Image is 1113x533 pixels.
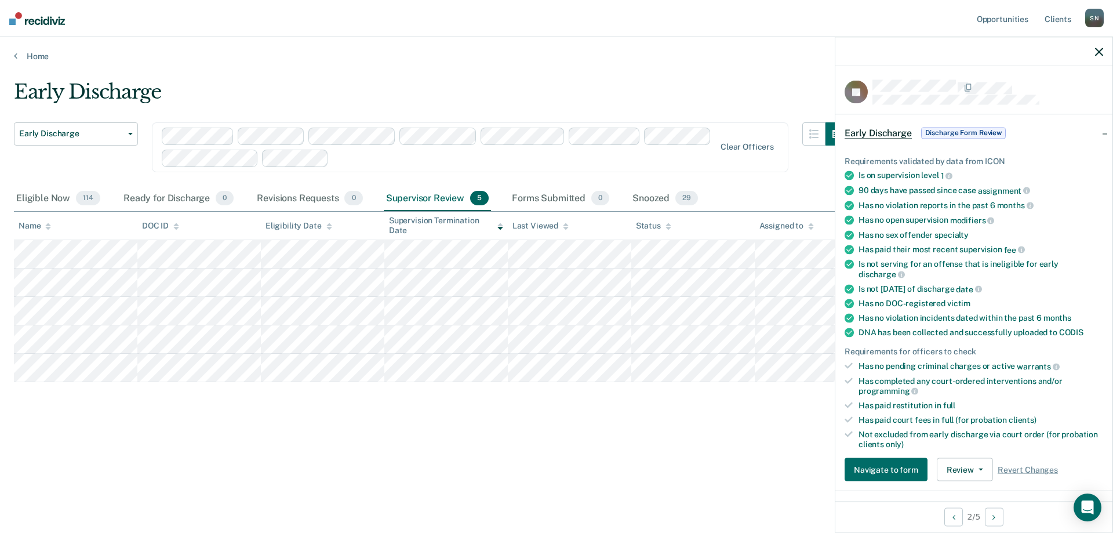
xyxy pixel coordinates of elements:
[759,221,814,231] div: Assigned to
[921,127,1006,139] span: Discharge Form Review
[265,221,332,231] div: Eligibility Date
[19,129,123,139] span: Early Discharge
[142,221,179,231] div: DOC ID
[675,191,698,206] span: 29
[835,501,1112,532] div: 2 / 5
[950,216,995,225] span: modifiers
[859,270,905,279] span: discharge
[510,186,612,212] div: Forms Submitted
[470,191,489,206] span: 5
[835,114,1112,151] div: Early DischargeDischarge Form Review
[216,191,234,206] span: 0
[1043,313,1071,322] span: months
[859,415,1103,425] div: Has paid court fees in full (for probation
[859,429,1103,449] div: Not excluded from early discharge via court order (for probation clients
[859,259,1103,279] div: Is not serving for an offense that is ineligible for early
[845,458,927,481] button: Navigate to form
[859,313,1103,323] div: Has no violation incidents dated within the past 6
[636,221,671,231] div: Status
[934,230,969,239] span: specialty
[1085,9,1104,27] div: S N
[859,361,1103,372] div: Has no pending criminal charges or active
[859,186,1103,196] div: 90 days have passed since case
[944,507,963,526] button: Previous Opportunity
[859,284,1103,294] div: Is not [DATE] of discharge
[1004,245,1025,254] span: fee
[14,80,849,113] div: Early Discharge
[859,200,1103,211] div: Has no violation reports in the past 6
[721,142,774,152] div: Clear officers
[1074,494,1101,521] div: Open Intercom Messenger
[512,221,569,231] div: Last Viewed
[859,171,1103,181] div: Is on supervision level
[76,191,100,206] span: 114
[937,458,993,481] button: Review
[630,186,700,212] div: Snoozed
[947,299,970,308] span: victim
[941,171,953,180] span: 1
[886,439,904,448] span: only)
[859,376,1103,396] div: Has completed any court-ordered interventions and/or
[845,458,932,481] a: Navigate to form
[859,299,1103,309] div: Has no DOC-registered
[985,507,1003,526] button: Next Opportunity
[1017,362,1060,371] span: warrants
[591,191,609,206] span: 0
[956,284,981,293] span: date
[845,347,1103,357] div: Requirements for officers to check
[859,401,1103,411] div: Has paid restitution in
[1009,415,1036,425] span: clients)
[859,386,918,396] span: programming
[389,216,503,235] div: Supervision Termination Date
[9,12,65,25] img: Recidiviz
[19,221,51,231] div: Name
[254,186,365,212] div: Revisions Requests
[859,230,1103,240] div: Has no sex offender
[14,186,103,212] div: Eligible Now
[14,51,1099,61] a: Home
[845,127,912,139] span: Early Discharge
[845,156,1103,166] div: Requirements validated by data from ICON
[384,186,492,212] div: Supervisor Review
[943,401,955,410] span: full
[859,244,1103,255] div: Has paid their most recent supervision
[121,186,236,212] div: Ready for Discharge
[997,201,1034,210] span: months
[344,191,362,206] span: 0
[859,215,1103,226] div: Has no open supervision
[1059,328,1083,337] span: CODIS
[845,501,1103,510] dt: Supervision
[978,186,1030,195] span: assignment
[998,465,1058,475] span: Revert Changes
[859,328,1103,338] div: DNA has been collected and successfully uploaded to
